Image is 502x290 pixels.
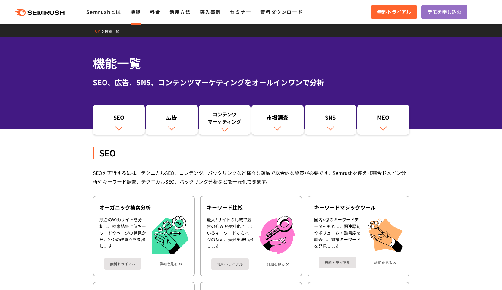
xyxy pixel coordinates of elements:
[130,8,141,15] a: 機能
[152,216,188,254] img: オーガニック検索分析
[93,105,145,135] a: SEO
[99,216,146,254] div: 競合のWebサイトを分析し、検索結果上位キーワードやページの発見から、SEOの改善点を見出します
[93,54,409,72] h1: 機能一覧
[159,262,178,266] a: 詳細を見る
[367,216,403,252] img: キーワードマジックツール
[86,8,121,15] a: Semrushとは
[377,8,411,16] span: 無料トライアル
[314,204,403,211] div: キーワードマジックツール
[105,28,124,33] a: 機能一覧
[357,105,409,135] a: MEO
[230,8,251,15] a: セミナー
[428,8,461,16] span: デモを申し込む
[150,8,160,15] a: 料金
[421,5,467,19] a: デモを申し込む
[260,8,303,15] a: 資料ダウンロード
[308,114,354,124] div: SNS
[96,114,142,124] div: SEO
[169,8,191,15] a: 活用方法
[199,105,251,135] a: コンテンツマーケティング
[200,8,221,15] a: 導入事例
[314,216,361,252] div: 国内4億のキーワードデータをもとに、関連語句やボリューム・難易度を調査し、対策キーワードを発見します
[259,216,295,254] img: キーワード比較
[374,260,392,265] a: 詳細を見る
[146,105,198,135] a: 広告
[319,257,356,268] a: 無料トライアル
[254,114,301,124] div: 市場調査
[149,114,195,124] div: 広告
[99,204,188,211] div: オーガニック検索分析
[360,114,406,124] div: MEO
[93,77,409,88] div: SEO、広告、SNS、コンテンツマーケティングをオールインワンで分析
[93,147,409,159] div: SEO
[93,28,105,33] a: TOP
[251,105,304,135] a: 市場調査
[305,105,357,135] a: SNS
[104,258,141,270] a: 無料トライアル
[211,258,249,270] a: 無料トライアル
[267,262,285,266] a: 詳細を見る
[371,5,417,19] a: 無料トライアル
[207,204,295,211] div: キーワード比較
[202,111,248,125] div: コンテンツ マーケティング
[207,216,253,254] div: 最大5サイトの比較で競合の強みや差別化としているキーワードからページの特定、差分を洗い出します
[93,169,409,186] div: SEOを実行するには、テクニカルSEO、コンテンツ、バックリンクなど様々な領域で総合的な施策が必要です。Semrushを使えば競合ドメイン分析やキーワード調査、テクニカルSEO、バックリンク分析...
